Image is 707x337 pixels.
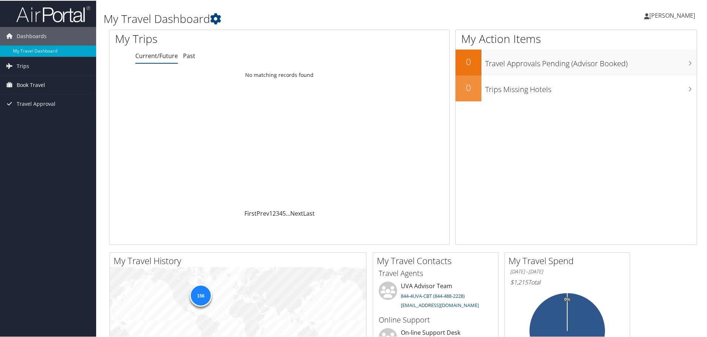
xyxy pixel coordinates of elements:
h2: 0 [456,55,481,67]
a: 5 [283,209,286,217]
span: Dashboards [17,26,47,45]
a: Next [290,209,303,217]
td: No matching records found [109,68,449,81]
tspan: 0% [564,297,570,301]
span: Book Travel [17,75,45,94]
h3: Trips Missing Hotels [485,80,697,94]
a: [PERSON_NAME] [644,4,703,26]
h2: 0 [456,81,481,93]
span: … [286,209,290,217]
a: [EMAIL_ADDRESS][DOMAIN_NAME] [401,301,479,308]
a: 1 [269,209,273,217]
a: 4 [279,209,283,217]
h3: Online Support [379,314,493,324]
img: airportal-logo.png [16,5,90,22]
li: UVA Advisor Team [375,281,496,311]
a: 2 [273,209,276,217]
a: Current/Future [135,51,178,59]
span: Trips [17,56,29,75]
a: 844-4UVA-CBT (844-488-2228) [401,292,465,299]
h1: My Travel Dashboard [104,10,503,26]
a: Prev [257,209,269,217]
h6: [DATE] - [DATE] [510,267,624,274]
a: 0Trips Missing Hotels [456,75,697,101]
a: 0Travel Approvals Pending (Advisor Booked) [456,49,697,75]
div: 156 [190,284,212,306]
h3: Travel Approvals Pending (Advisor Booked) [485,54,697,68]
span: Travel Approval [17,94,55,112]
a: Past [183,51,195,59]
a: First [244,209,257,217]
h3: Travel Agents [379,267,493,278]
a: 3 [276,209,279,217]
span: [PERSON_NAME] [649,11,695,19]
h2: My Travel History [114,254,366,266]
span: $1,215 [510,277,528,286]
a: Last [303,209,315,217]
h2: My Travel Spend [508,254,630,266]
h1: My Trips [115,30,302,46]
h1: My Action Items [456,30,697,46]
h6: Total [510,277,624,286]
h2: My Travel Contacts [377,254,498,266]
